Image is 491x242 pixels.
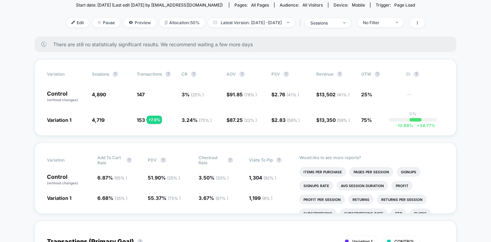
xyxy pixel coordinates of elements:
[234,2,269,8] div: Pages:
[47,91,85,103] p: Control
[199,195,228,201] span: 3.67 %
[287,22,289,23] img: end
[137,91,145,97] span: 147
[417,123,420,128] span: +
[406,93,444,103] span: ---
[199,118,212,123] span: ( 75 % )
[249,175,276,181] span: 1,304
[299,195,345,204] li: Profit Per Session
[361,91,372,97] span: 25%
[271,71,280,77] span: PSV
[228,157,233,163] button: ?
[227,117,257,123] span: $
[412,116,414,122] p: |
[251,2,269,8] span: all pages
[275,91,299,97] span: 2.76
[299,181,333,191] li: Signups Rate
[213,21,217,24] img: calendar
[244,92,257,97] span: ( 78 % )
[316,71,334,77] span: Revenue
[319,117,350,123] span: 13,350
[137,117,145,123] span: 153
[199,175,229,181] span: 3.50 %
[361,117,372,123] span: 75%
[97,175,127,181] span: 6.87 %
[361,71,399,77] span: OTW
[182,91,204,97] span: 3 %
[165,21,167,25] img: rebalance
[299,209,337,218] li: Subscriptions
[316,117,350,123] span: $
[271,91,299,97] span: $
[337,92,349,97] span: ( 41 % )
[97,155,123,165] span: Add To Cart Rate
[392,181,413,191] li: Profit
[227,71,236,77] span: AOV
[98,21,101,24] img: end
[283,71,289,77] button: ?
[147,116,162,124] div: + 7.9 %
[182,71,187,77] span: CR
[377,195,427,204] li: Returns Per Session
[126,157,132,163] button: ?
[97,195,127,201] span: 6.68 %
[316,91,349,97] span: $
[348,195,374,204] li: Returns
[148,175,180,181] span: 51.90 %
[199,155,224,165] span: Checkout Rate
[363,20,391,25] div: No Filter
[410,111,416,116] p: 0%
[92,91,106,97] span: 4,890
[375,71,380,77] button: ?
[124,18,156,27] span: Preview
[391,209,406,218] li: Ctr
[66,18,89,27] span: Edit
[275,117,300,123] span: 2.83
[410,209,431,218] li: Clicks
[394,2,415,8] span: Page Load
[280,2,323,8] div: Audience:
[340,209,387,218] li: Subscriptions Rate
[337,118,350,123] span: ( 59 % )
[328,2,370,8] span: Device:
[406,71,444,77] span: CI
[47,174,90,186] p: Control
[397,167,421,177] li: Signups
[148,157,157,163] span: PDV
[276,157,282,163] button: ?
[230,117,257,123] span: 87.25
[161,157,166,163] button: ?
[263,175,276,181] span: ( 92 % )
[287,92,299,97] span: ( 41 % )
[396,22,398,23] img: end
[352,2,365,8] span: mobile
[227,91,257,97] span: $
[47,98,78,102] span: (without changes)
[287,118,300,123] span: ( 59 % )
[319,91,349,97] span: 13,502
[215,196,228,201] span: ( 67 % )
[92,71,109,77] span: Sessions
[93,18,120,27] span: Pause
[113,71,118,77] button: ?
[249,195,272,201] span: 1,199
[230,91,257,97] span: 91.85
[413,123,435,128] span: 34.77 %
[148,195,181,201] span: 55.37 %
[298,18,305,28] span: |
[337,71,343,77] button: ?
[376,2,415,8] div: Trigger:
[114,175,127,181] span: ( 65 % )
[244,118,257,123] span: ( 22 % )
[414,71,419,77] button: ?
[182,117,212,123] span: 3.24 %
[71,21,75,24] img: edit
[191,92,204,97] span: ( 25 % )
[249,157,273,163] span: Visits To Plp
[262,196,272,201] span: ( 8 % )
[271,117,300,123] span: $
[343,22,346,23] img: end
[47,117,71,123] span: Variation 1
[208,18,295,27] span: Latest Version: [DATE] - [DATE]
[92,117,105,123] span: 4,719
